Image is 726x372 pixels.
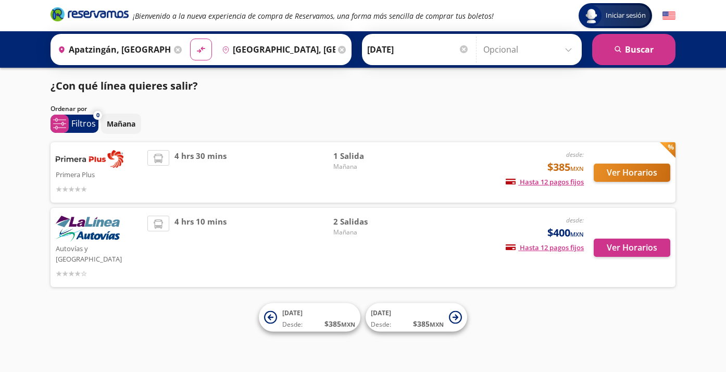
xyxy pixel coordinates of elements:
a: Brand Logo [51,6,129,25]
small: MXN [570,230,584,238]
p: Ordenar por [51,104,87,114]
button: [DATE]Desde:$385MXN [366,303,467,332]
span: 1 Salida [333,150,406,162]
small: MXN [570,165,584,172]
span: Desde: [282,320,303,329]
span: $385 [547,159,584,175]
span: 0 [96,111,99,120]
span: 4 hrs 30 mins [174,150,227,195]
span: Mañana [333,228,406,237]
i: Brand Logo [51,6,129,22]
button: 0Filtros [51,115,98,133]
p: Filtros [71,117,96,130]
span: Hasta 12 pagos fijos [506,177,584,187]
button: Ver Horarios [594,164,670,182]
input: Buscar Origen [54,36,171,63]
p: Autovías y [GEOGRAPHIC_DATA] [56,242,142,264]
p: Primera Plus [56,168,142,180]
small: MXN [430,320,444,328]
span: Desde: [371,320,391,329]
span: 2 Salidas [333,216,406,228]
span: [DATE] [282,308,303,317]
span: Iniciar sesión [602,10,650,21]
span: $ 385 [324,318,355,329]
p: Mañana [107,118,135,129]
span: [DATE] [371,308,391,317]
em: desde: [566,150,584,159]
em: ¡Bienvenido a la nueva experiencia de compra de Reservamos, una forma más sencilla de comprar tus... [133,11,494,21]
span: Hasta 12 pagos fijos [506,243,584,252]
p: ¿Con qué línea quieres salir? [51,78,198,94]
button: Buscar [592,34,675,65]
button: Ver Horarios [594,239,670,257]
small: MXN [341,320,355,328]
span: Mañana [333,162,406,171]
img: Autovías y La Línea [56,216,120,242]
img: Primera Plus [56,150,123,168]
span: $400 [547,225,584,241]
em: desde: [566,216,584,225]
input: Buscar Destino [218,36,335,63]
span: $ 385 [413,318,444,329]
button: Mañana [101,114,141,134]
button: English [662,9,675,22]
span: 4 hrs 10 mins [174,216,227,279]
input: Opcional [483,36,577,63]
input: Elegir Fecha [367,36,469,63]
button: [DATE]Desde:$385MXN [259,303,360,332]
